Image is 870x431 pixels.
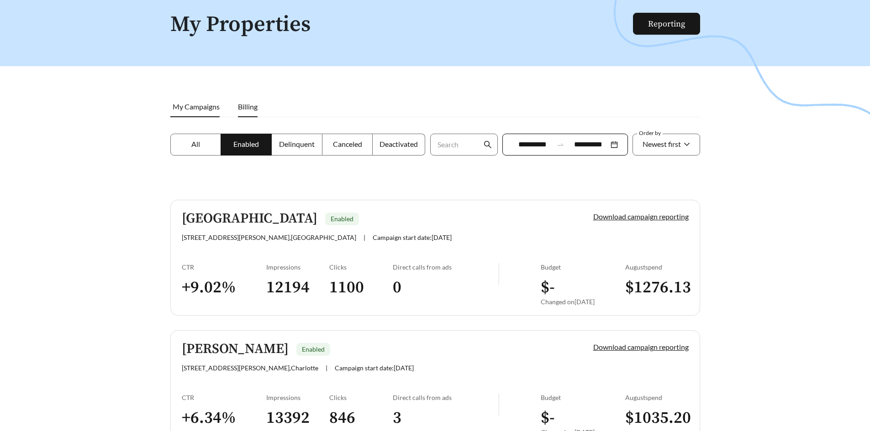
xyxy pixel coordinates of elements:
[170,13,634,37] h1: My Properties
[393,277,498,298] h3: 0
[266,408,330,428] h3: 13392
[329,263,393,271] div: Clicks
[266,263,330,271] div: Impressions
[541,298,625,306] div: Changed on [DATE]
[643,140,681,148] span: Newest first
[182,394,266,401] div: CTR
[541,263,625,271] div: Budget
[625,277,689,298] h3: $ 1276.13
[266,394,330,401] div: Impressions
[625,408,689,428] h3: $ 1035.20
[182,277,266,298] h3: + 9.02 %
[484,140,492,149] span: search
[170,200,700,316] a: [GEOGRAPHIC_DATA]Enabled[STREET_ADDRESS][PERSON_NAME],[GEOGRAPHIC_DATA]|Campaign start date:[DATE...
[266,277,330,298] h3: 12194
[326,364,327,372] span: |
[541,408,625,428] h3: $ -
[556,140,564,149] span: swap-right
[173,102,220,111] span: My Campaigns
[182,211,317,226] h5: [GEOGRAPHIC_DATA]
[625,394,689,401] div: August spend
[393,408,498,428] h3: 3
[498,394,499,415] img: line
[182,408,266,428] h3: + 6.34 %
[329,408,393,428] h3: 846
[498,263,499,285] img: line
[648,19,685,29] a: Reporting
[393,263,498,271] div: Direct calls from ads
[335,364,414,372] span: Campaign start date: [DATE]
[238,102,258,111] span: Billing
[364,234,365,241] span: |
[541,277,625,298] h3: $ -
[182,263,266,271] div: CTR
[556,140,564,149] span: to
[182,342,289,357] h5: [PERSON_NAME]
[333,140,362,148] span: Canceled
[191,140,200,148] span: All
[233,140,259,148] span: Enabled
[541,394,625,401] div: Budget
[593,343,689,351] a: Download campaign reporting
[329,277,393,298] h3: 1100
[633,13,700,35] button: Reporting
[329,394,393,401] div: Clicks
[182,364,318,372] span: [STREET_ADDRESS][PERSON_NAME] , Charlotte
[182,234,356,241] span: [STREET_ADDRESS][PERSON_NAME] , [GEOGRAPHIC_DATA]
[625,263,689,271] div: August spend
[331,215,353,223] span: Enabled
[279,140,315,148] span: Delinquent
[380,140,418,148] span: Deactivated
[593,212,689,221] a: Download campaign reporting
[373,234,452,241] span: Campaign start date: [DATE]
[302,345,325,353] span: Enabled
[393,394,498,401] div: Direct calls from ads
